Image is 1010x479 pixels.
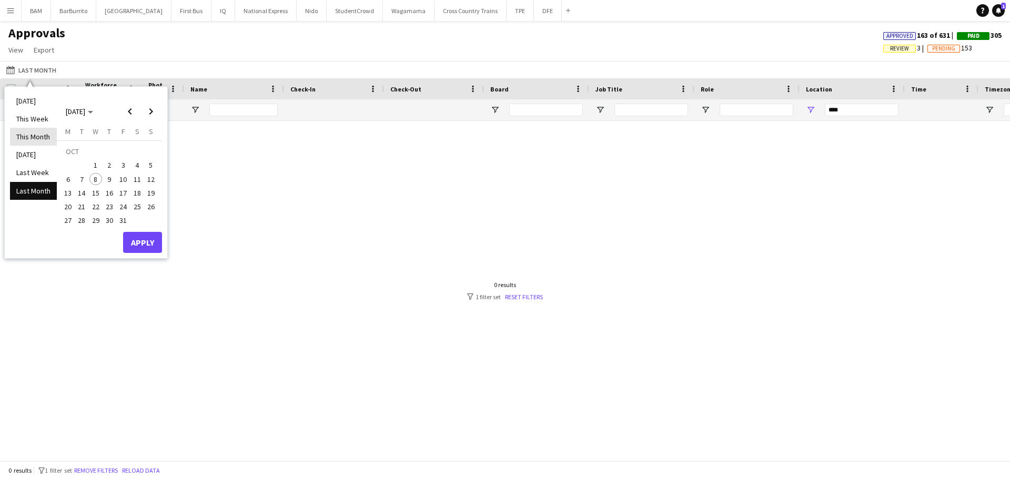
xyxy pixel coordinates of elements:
span: S [149,127,153,136]
button: BAM [22,1,51,21]
button: 18-10-2025 [130,186,144,200]
span: Board [490,85,509,93]
span: 7 [76,173,88,186]
li: This Month [10,128,57,146]
button: DFE [534,1,562,21]
button: 09-10-2025 [103,172,116,186]
button: Wagamama [383,1,435,21]
span: 1 [89,159,102,172]
li: Last Week [10,164,57,181]
span: 1 filter set [45,466,72,474]
span: S [135,127,139,136]
span: Review [890,45,909,52]
button: IQ [211,1,235,21]
span: [DATE] [66,107,85,116]
button: Open Filter Menu [985,105,994,115]
button: 26-10-2025 [144,200,158,213]
span: 13 [62,187,74,199]
button: TPE [507,1,534,21]
td: OCT [61,145,158,158]
span: Role [701,85,714,93]
button: 21-10-2025 [75,200,88,213]
li: This Week [10,110,57,128]
span: 3 [117,159,129,172]
button: 25-10-2025 [130,200,144,213]
a: View [4,43,27,57]
button: 13-10-2025 [61,186,75,200]
button: 28-10-2025 [75,213,88,227]
span: W [93,127,98,136]
span: 25 [131,200,144,213]
span: 14 [76,187,88,199]
button: Choose month and year [62,102,97,121]
button: 06-10-2025 [61,172,75,186]
div: 0 results [467,281,543,289]
button: 01-10-2025 [89,158,103,172]
span: Pending [932,45,955,52]
input: Board Filter Input [509,104,583,116]
button: 04-10-2025 [130,158,144,172]
button: First Bus [171,1,211,21]
span: Export [34,45,54,55]
span: 153 [927,43,972,53]
a: Reset filters [505,293,543,301]
span: 6 [62,173,74,186]
span: Approved [886,33,913,39]
span: M [65,127,70,136]
button: 24-10-2025 [116,200,130,213]
span: Workforce ID [85,81,123,97]
button: 02-10-2025 [103,158,116,172]
input: Role Filter Input [720,104,793,116]
span: 163 of 631 [883,30,957,40]
button: 16-10-2025 [103,186,116,200]
button: 08-10-2025 [89,172,103,186]
a: 1 [992,4,1005,17]
button: 05-10-2025 [144,158,158,172]
button: Last Month [4,64,58,76]
span: 4 [131,159,144,172]
button: 20-10-2025 [61,200,75,213]
button: Remove filters [72,465,120,476]
button: StudentCrowd [327,1,383,21]
span: F [122,127,125,136]
button: National Express [235,1,297,21]
span: 27 [62,215,74,227]
button: 22-10-2025 [89,200,103,213]
div: 1 filter set [467,293,543,301]
button: [GEOGRAPHIC_DATA] [96,1,171,21]
button: 15-10-2025 [89,186,103,200]
span: 11 [131,173,144,186]
span: 29 [89,215,102,227]
span: Date [22,85,37,93]
button: Open Filter Menu [806,105,815,115]
input: Name Filter Input [209,104,278,116]
span: T [107,127,111,136]
span: 30 [103,215,116,227]
span: 18 [131,187,144,199]
span: 28 [76,215,88,227]
span: 20 [62,200,74,213]
span: 10 [117,173,129,186]
span: Check-In [290,85,316,93]
span: 8 [89,173,102,186]
li: Last Month [10,182,57,200]
button: 31-10-2025 [116,213,130,227]
span: Photo [148,81,165,97]
button: 17-10-2025 [116,186,130,200]
button: 14-10-2025 [75,186,88,200]
span: 1 [1001,3,1006,9]
button: Open Filter Menu [701,105,710,115]
span: 17 [117,187,129,199]
span: 15 [89,187,102,199]
button: 03-10-2025 [116,158,130,172]
span: 2 [103,159,116,172]
span: 22 [89,200,102,213]
span: 3 [883,43,927,53]
span: View [8,45,23,55]
span: 21 [76,200,88,213]
button: Open Filter Menu [190,105,200,115]
span: Location [806,85,832,93]
button: Previous month [119,101,140,122]
button: Nido [297,1,327,21]
button: 12-10-2025 [144,172,158,186]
